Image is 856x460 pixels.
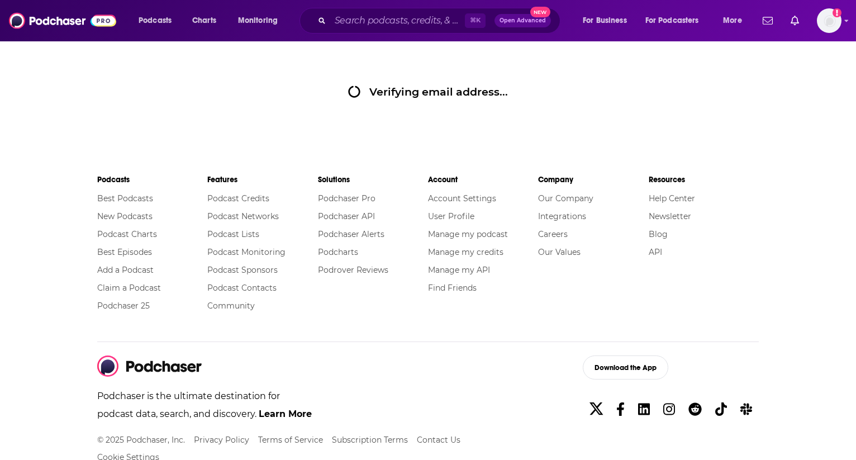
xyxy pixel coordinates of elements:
a: X/Twitter [585,397,607,422]
a: Manage my credits [428,247,503,257]
a: Best Podcasts [97,193,153,203]
span: For Podcasters [645,13,699,29]
a: Find Friends [428,283,477,293]
span: Monitoring [238,13,278,29]
button: Open AdvancedNew [494,14,551,27]
a: Newsletter [649,211,691,221]
a: Careers [538,229,568,239]
a: Community [207,301,255,311]
input: Search podcasts, credits, & more... [330,12,465,30]
a: Terms of Service [258,435,323,445]
a: TikTok [711,397,731,422]
img: Podchaser - Follow, Share and Rate Podcasts [9,10,116,31]
p: Podchaser is the ultimate destination for podcast data, search, and discovery. [97,387,313,432]
div: Search podcasts, credits, & more... [310,8,571,34]
span: ⌘ K [465,13,486,28]
a: Podcharts [318,247,358,257]
button: open menu [575,12,641,30]
a: Subscription Terms [332,435,408,445]
a: Podcast Networks [207,211,279,221]
a: Manage my podcast [428,229,508,239]
a: Add a Podcast [97,265,154,275]
li: © 2025 Podchaser, Inc. [97,432,185,448]
a: Podchaser Alerts [318,229,384,239]
li: Solutions [318,170,428,189]
a: Blog [649,229,668,239]
li: Account [428,170,538,189]
span: More [723,13,742,29]
span: New [530,7,550,17]
a: Privacy Policy [194,435,249,445]
span: Open Advanced [500,18,546,23]
a: Our Company [538,193,593,203]
button: open menu [638,12,715,30]
a: Podcast Contacts [207,283,277,293]
div: Verifying email address... [348,85,508,98]
a: Podchaser 25 [97,301,150,311]
a: Best Episodes [97,247,152,257]
a: Our Values [538,247,581,257]
a: Show notifications dropdown [758,11,777,30]
a: Podcast Monitoring [207,247,286,257]
a: Podchaser API [318,211,375,221]
a: Help Center [649,193,695,203]
button: Download the App [583,355,668,380]
span: Logged in as elliesachs09 [817,8,841,33]
a: Charts [185,12,223,30]
span: For Business [583,13,627,29]
li: Features [207,170,317,189]
a: New Podcasts [97,211,153,221]
button: open menu [715,12,756,30]
li: Company [538,170,648,189]
a: Podcast Sponsors [207,265,278,275]
a: Contact Us [417,435,460,445]
a: Podchaser Pro [318,193,375,203]
span: Charts [192,13,216,29]
svg: Add a profile image [833,8,841,17]
a: Claim a Podcast [97,283,161,293]
a: Reddit [684,397,706,422]
li: Podcasts [97,170,207,189]
a: Slack [736,397,757,422]
a: Learn More [259,409,312,419]
a: Manage my API [428,265,490,275]
a: Integrations [538,211,586,221]
a: User Profile [428,211,474,221]
a: Facebook [612,397,629,422]
a: Podcast Charts [97,229,157,239]
button: open menu [230,12,292,30]
a: Instagram [659,397,679,422]
a: Account Settings [428,193,496,203]
button: Show profile menu [817,8,841,33]
img: User Profile [817,8,841,33]
img: Podchaser - Follow, Share and Rate Podcasts [97,355,202,377]
a: Show notifications dropdown [786,11,803,30]
a: Podcast Credits [207,193,269,203]
a: Podcast Lists [207,229,259,239]
button: open menu [131,12,186,30]
a: Linkedin [634,397,654,422]
span: Podcasts [139,13,172,29]
a: API [649,247,662,257]
a: Podrover Reviews [318,265,388,275]
li: Resources [649,170,759,189]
